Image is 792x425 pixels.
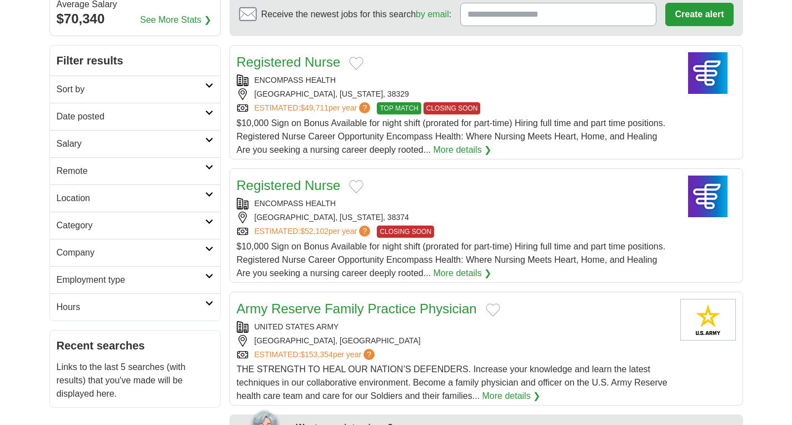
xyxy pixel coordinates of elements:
[255,76,336,84] a: ENCOMPASS HEALTH
[237,301,477,316] a: Army Reserve Family Practice Physician
[680,299,736,341] img: United States Army logo
[434,143,492,157] a: More details ❯
[486,303,500,317] button: Add to favorite jobs
[416,9,449,19] a: by email
[359,102,370,113] span: ?
[237,88,671,100] div: [GEOGRAPHIC_DATA], [US_STATE], 38329
[57,337,213,354] h2: Recent searches
[237,54,341,69] a: Registered Nurse
[237,335,671,347] div: [GEOGRAPHIC_DATA], [GEOGRAPHIC_DATA]
[50,157,220,184] a: Remote
[424,102,481,114] span: CLOSING SOON
[300,350,332,359] span: $153,354
[57,164,205,178] h2: Remote
[300,227,328,236] span: $52,102
[50,293,220,321] a: Hours
[434,267,492,280] a: More details ❯
[57,137,205,151] h2: Salary
[57,246,205,259] h2: Company
[50,212,220,239] a: Category
[50,76,220,103] a: Sort by
[255,322,339,331] a: UNITED STATES ARMY
[680,176,736,217] img: Encompass Health logo
[359,226,370,237] span: ?
[50,103,220,130] a: Date posted
[50,266,220,293] a: Employment type
[255,199,336,208] a: ENCOMPASS HEALTH
[57,361,213,401] p: Links to the last 5 searches (with results) that you've made will be displayed here.
[680,52,736,94] img: Encompass Health logo
[57,219,205,232] h2: Category
[349,57,363,70] button: Add to favorite jobs
[50,239,220,266] a: Company
[57,83,205,96] h2: Sort by
[482,389,541,403] a: More details ❯
[377,226,434,238] span: CLOSING SOON
[349,180,363,193] button: Add to favorite jobs
[50,46,220,76] h2: Filter results
[255,226,373,238] a: ESTIMATED:$52,102per year?
[57,301,205,314] h2: Hours
[140,13,211,27] a: See More Stats ❯
[237,118,666,154] span: $10,000 Sign on Bonus Available for night shift (prorated for part-time) Hiring full time and par...
[57,9,213,29] div: $70,340
[50,184,220,212] a: Location
[237,364,668,401] span: THE STRENGTH TO HEAL OUR NATION’S DEFENDERS. Increase your knowledge and learn the latest techniq...
[237,212,671,223] div: [GEOGRAPHIC_DATA], [US_STATE], 38374
[377,102,421,114] span: TOP MATCH
[237,242,666,278] span: $10,000 Sign on Bonus Available for night shift (prorated for part-time) Hiring full time and par...
[57,273,205,287] h2: Employment type
[665,3,733,26] button: Create alert
[363,349,375,360] span: ?
[237,178,341,193] a: Registered Nurse
[255,349,377,361] a: ESTIMATED:$153,354per year?
[57,110,205,123] h2: Date posted
[255,102,373,114] a: ESTIMATED:$49,711per year?
[261,8,451,21] span: Receive the newest jobs for this search :
[300,103,328,112] span: $49,711
[50,130,220,157] a: Salary
[57,192,205,205] h2: Location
